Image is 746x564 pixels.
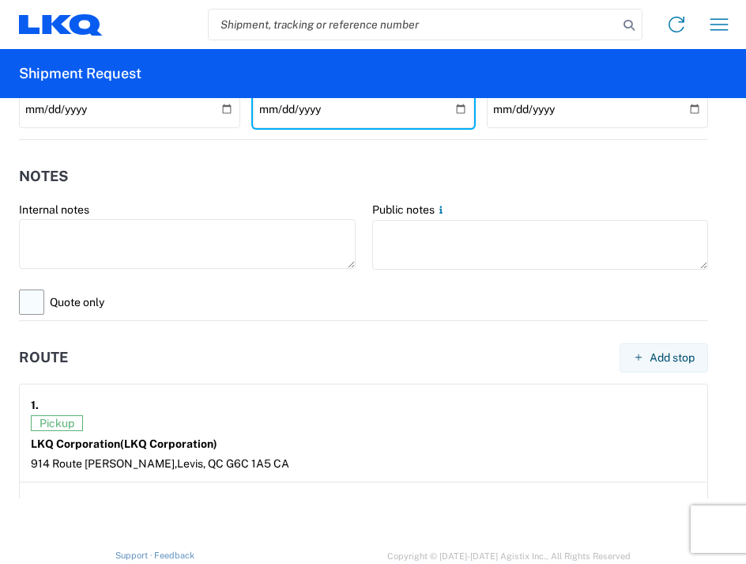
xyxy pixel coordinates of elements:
span: Levis, QC G6C 1A5 CA [177,457,289,470]
h2: Route [19,350,68,365]
span: Copyright © [DATE]-[DATE] Agistix Inc., All Rights Reserved [387,549,631,563]
label: Public notes [372,203,447,217]
strong: 1. [31,396,39,415]
span: Pickup [31,415,83,431]
input: Shipment, tracking or reference number [209,9,618,40]
a: Feedback [154,551,194,560]
label: Internal notes [19,203,89,217]
h2: Shipment Request [19,64,141,83]
h2: Notes [19,168,68,184]
button: Add stop [620,343,708,373]
strong: LKQ Corporation [31,437,217,450]
span: Add stop [650,350,695,365]
span: 914 Route [PERSON_NAME], [31,457,177,470]
strong: 2. [31,494,41,513]
span: (LKQ Corporation) [120,437,217,450]
a: Support [115,551,155,560]
label: Quote only [19,284,708,320]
